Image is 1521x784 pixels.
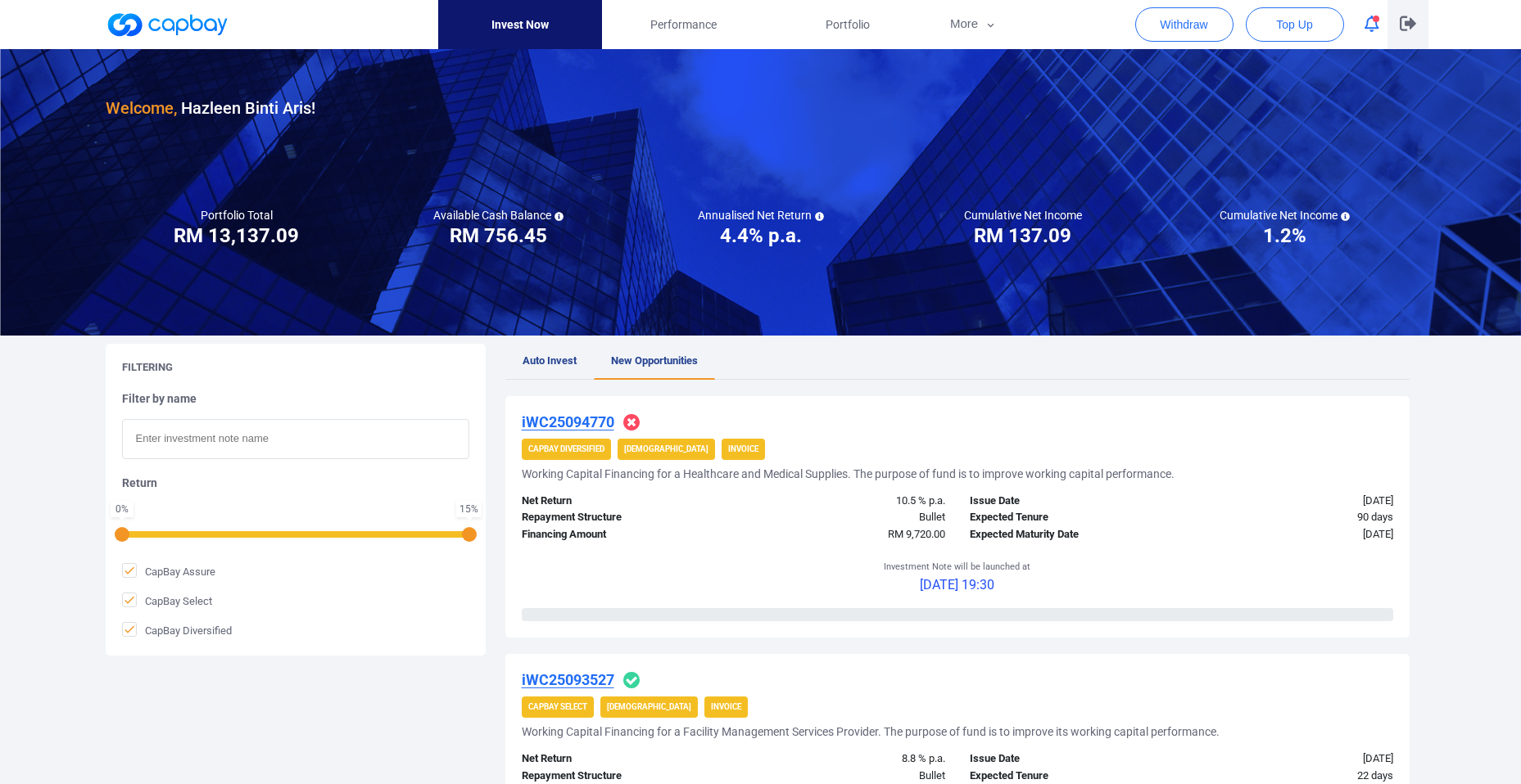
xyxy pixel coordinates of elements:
[888,528,945,540] span: RM 9,720.00
[1135,7,1234,42] button: Withdraw
[1246,7,1344,42] button: Top Up
[1181,526,1406,543] div: [DATE]
[522,671,614,688] u: iWC25093527
[650,16,717,34] span: Performance
[957,526,1182,543] div: Expected Maturity Date
[106,95,315,121] h3: Hazleen Binti Aris !
[433,208,564,223] h5: Available Cash Balance
[522,413,614,430] u: iWC25094770
[509,509,734,526] div: Repayment Structure
[509,526,734,543] div: Financing Amount
[1181,750,1406,768] div: [DATE]
[122,391,469,406] h5: Filter by name
[522,724,1220,739] h5: Working Capital Financing for a Facility Management Services Provider. The purpose of fund is to ...
[1181,493,1406,510] div: [DATE]
[450,223,547,249] h3: RM 756.45
[624,444,708,453] strong: [DEMOGRAPHIC_DATA]
[528,444,604,453] strong: CapBay Diversified
[106,98,177,118] span: Welcome,
[523,354,577,367] span: Auto Invest
[509,493,734,510] div: Net Return
[698,208,824,223] h5: Annualised Net Return
[728,444,758,453] strong: Invoice
[826,16,870,34] span: Portfolio
[974,223,1071,249] h3: RM 137.09
[607,702,691,711] strong: [DEMOGRAPHIC_DATA]
[957,509,1182,526] div: Expected Tenure
[122,419,469,459] input: Enter investment note name
[528,702,587,711] strong: CapBay Select
[1263,223,1306,249] h3: 1.2%
[1181,509,1406,526] div: 90 days
[884,574,1030,596] p: [DATE] 19:30
[122,563,215,579] span: CapBay Assure
[114,504,130,514] div: 0 %
[122,622,232,638] span: CapBay Diversified
[1220,208,1350,223] h5: Cumulative Net Income
[611,354,698,367] span: New Opportunities
[711,702,741,711] strong: Invoice
[509,750,734,768] div: Net Return
[720,223,802,249] h3: 4.4% p.a.
[522,466,1175,481] h5: Working Capital Financing for a Healthcare and Medical Supplies. The purpose of fund is to improv...
[459,504,478,514] div: 15 %
[733,509,957,526] div: Bullet
[122,360,173,375] h5: Filtering
[964,208,1082,223] h5: Cumulative Net Income
[733,493,957,510] div: 10.5 % p.a.
[174,223,299,249] h3: RM 13,137.09
[201,208,273,223] h5: Portfolio Total
[122,475,469,490] h5: Return
[122,593,212,609] span: CapBay Select
[957,750,1182,768] div: Issue Date
[957,493,1182,510] div: Issue Date
[733,750,957,768] div: 8.8 % p.a.
[1276,16,1312,33] span: Top Up
[884,560,1030,574] p: Investment Note will be launched at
